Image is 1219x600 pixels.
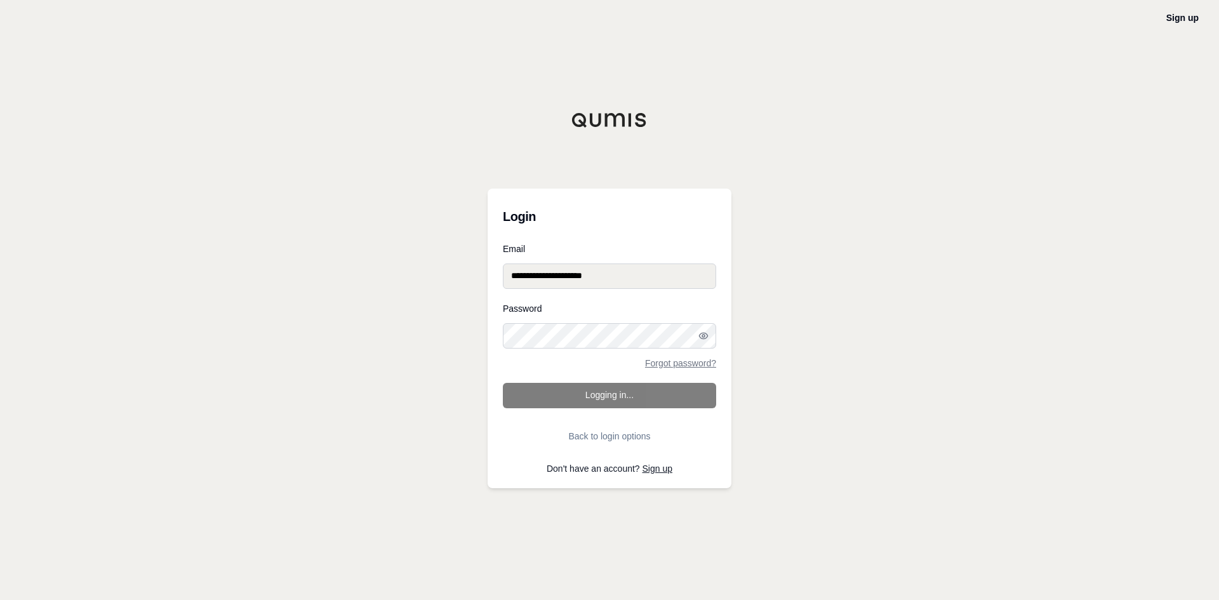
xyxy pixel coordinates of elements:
[503,464,716,473] p: Don't have an account?
[571,112,648,128] img: Qumis
[503,423,716,449] button: Back to login options
[643,463,672,474] a: Sign up
[503,244,716,253] label: Email
[645,359,716,368] a: Forgot password?
[503,304,716,313] label: Password
[1166,13,1199,23] a: Sign up
[503,204,716,229] h3: Login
